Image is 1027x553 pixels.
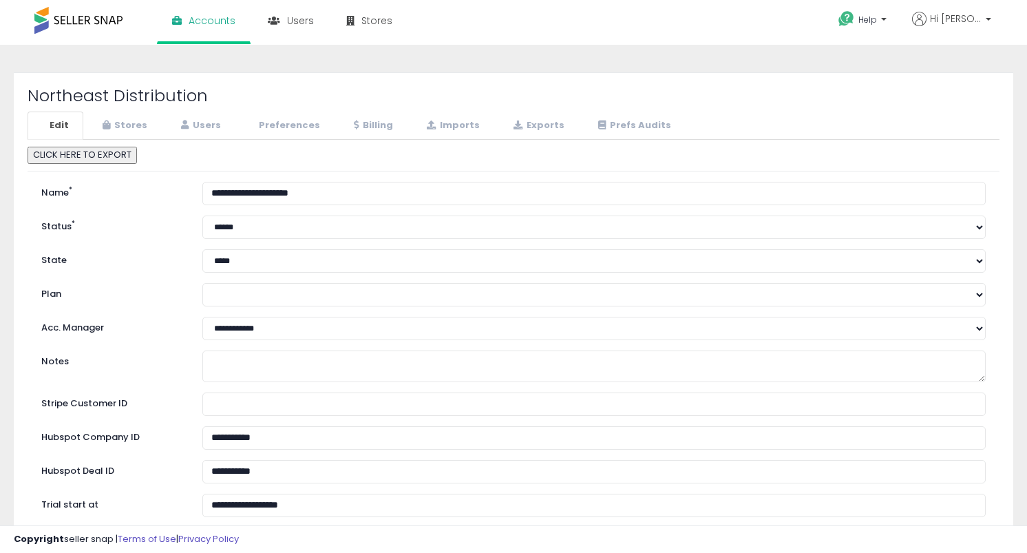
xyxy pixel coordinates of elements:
[31,249,192,267] label: State
[14,533,239,546] div: seller snap | |
[31,494,192,512] label: Trial start at
[912,12,991,43] a: Hi [PERSON_NAME]
[178,532,239,545] a: Privacy Policy
[409,112,494,140] a: Imports
[31,317,192,335] label: Acc. Manager
[287,14,314,28] span: Users
[189,14,235,28] span: Accounts
[237,112,335,140] a: Preferences
[28,147,137,164] button: CLICK HERE TO EXPORT
[580,112,686,140] a: Prefs Audits
[31,283,192,301] label: Plan
[930,12,982,25] span: Hi [PERSON_NAME]
[496,112,579,140] a: Exports
[31,460,192,478] label: Hubspot Deal ID
[28,87,999,105] h2: Northeast Distribution
[31,393,192,410] label: Stripe Customer ID
[31,216,192,233] label: Status
[838,10,855,28] i: Get Help
[361,14,392,28] span: Stores
[163,112,235,140] a: Users
[28,112,83,140] a: Edit
[858,14,877,25] span: Help
[31,351,192,368] label: Notes
[85,112,162,140] a: Stores
[118,532,176,545] a: Terms of Use
[336,112,407,140] a: Billing
[31,426,192,444] label: Hubspot Company ID
[31,182,192,200] label: Name
[14,532,64,545] strong: Copyright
